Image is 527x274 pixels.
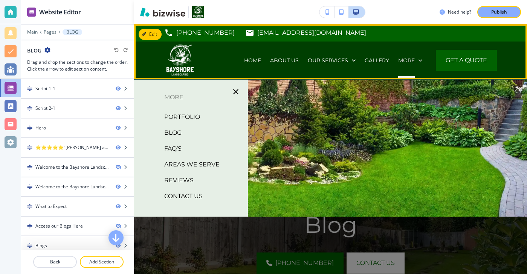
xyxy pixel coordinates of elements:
[80,256,124,268] button: Add Section
[35,164,110,171] div: Welcome to the Bayshore Landscaping Blog Exploring the Beauty of Outdoor Spaces, One Blog at a Time
[27,184,32,189] img: Drag
[164,175,194,186] p: REVIEWS
[308,57,348,64] p: OUR SERVICES
[35,242,47,249] div: Blogs
[27,125,32,131] img: Drag
[446,56,487,65] span: GET A QUOTE
[35,223,83,229] div: Access our Blogs Here
[21,119,134,137] div: DragHero
[164,127,182,139] p: BLOG
[63,29,82,35] button: BLOG
[27,223,32,229] img: Drag
[176,27,235,38] p: [PHONE_NUMBER]
[27,8,36,17] img: editor icon
[27,243,32,248] img: Drag
[164,191,203,202] p: CONTACT US
[270,57,299,64] p: ABOUT US
[35,125,46,131] div: Hero
[33,256,77,268] button: Back
[81,259,123,265] p: Add Section
[27,86,32,91] img: Drag
[398,57,415,64] p: More
[21,236,134,255] div: DragBlogs
[365,57,389,64] p: GALLERY
[140,8,185,17] img: Bizwise Logo
[35,144,110,151] div: ⭐⭐⭐⭐⭐"Ramon and his crew have done a great job on our property taking care of the garden and spri...
[27,46,41,54] h2: BLOG
[164,111,200,123] p: PORTFOLIO
[27,165,32,170] img: Drag
[27,59,128,72] h3: Drag and drop the sections to change the order. Click the arrow to edit section content.
[164,159,220,170] p: AREAS WE SERVE
[477,6,521,18] button: Publish
[192,6,204,18] img: Your Logo
[491,9,507,15] p: Publish
[21,79,134,98] div: DragScript 1-1
[66,29,78,35] p: BLOG
[448,9,471,15] h3: Need help?
[27,145,32,150] img: Drag
[21,138,134,157] div: Drag⭐⭐⭐⭐⭐"[PERSON_NAME] and his crew have done a great job on our property taking care of the gar...
[27,204,32,209] img: Drag
[35,105,55,112] div: Script 2-1
[139,29,162,40] button: Edit
[21,177,134,196] div: DragWelcome to the Bayshore Landscaping Blog
[164,143,182,154] p: FAQ’S
[21,99,134,118] div: DragScript 2-1
[164,44,196,76] img: Bayshore Landscape
[39,8,81,17] h2: Website Editor
[134,92,248,103] p: More
[44,29,57,35] button: Pages
[35,85,55,92] div: Script 1-1
[27,106,32,111] img: Drag
[21,158,134,177] div: DragWelcome to the Bayshore Landscaping Blog Exploring the Beauty of Outdoor Spaces, One Blog at ...
[21,217,134,236] div: DragAccess our Blogs Here
[257,27,366,38] p: [EMAIL_ADDRESS][DOMAIN_NAME]
[35,203,67,210] div: What to Expect
[35,183,110,190] div: Welcome to the Bayshore Landscaping Blog
[34,259,76,265] p: Back
[21,197,134,216] div: DragWhat to Expect
[27,29,38,35] button: Main
[244,57,261,64] p: HOME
